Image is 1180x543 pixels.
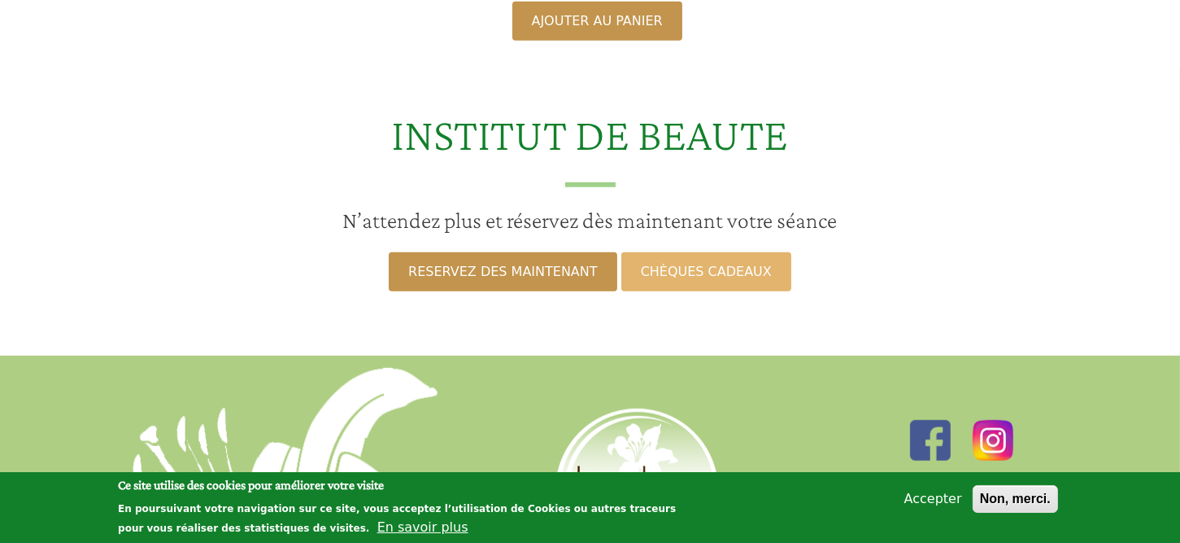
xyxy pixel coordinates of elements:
button: Ajouter au panier [512,2,682,41]
button: Non, merci. [973,485,1058,513]
button: En savoir plus [377,518,468,537]
img: Instagram [973,420,1013,461]
h2: INSTITUT DE BEAUTE [10,107,1170,186]
a: RESERVEZ DES MAINTENANT [389,252,616,291]
h3: N’attendez plus et réservez dès maintenant votre séance [10,207,1170,234]
h2: Ce site utilise des cookies pour améliorer votre visite [118,476,684,494]
p: En poursuivant votre navigation sur ce site, vous acceptez l’utilisation de Cookies ou autres tra... [118,503,676,534]
img: Facebook [910,420,951,461]
a: CHÈQUES CADEAUX [621,252,791,291]
button: Accepter [898,489,969,509]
